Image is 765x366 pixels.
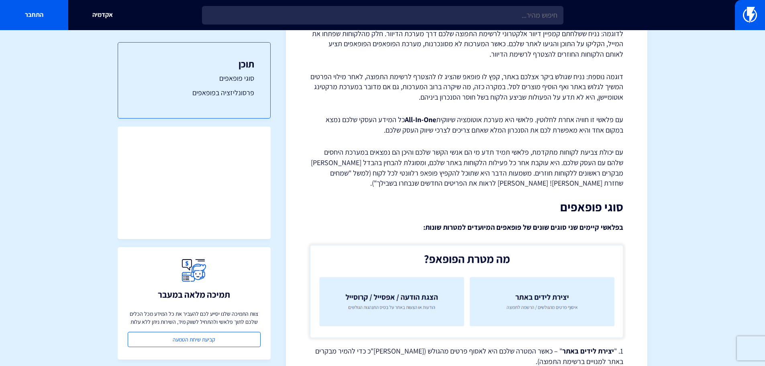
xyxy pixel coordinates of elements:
p: עם יכולת צביעת לקוחות מתקדמת, פלאשי תמיד תדע מי הם אנשי הקשר שלכם והיכן הם נמצאים במערכת היחסים ש... [310,147,623,188]
a: פרסונליזציה בפופאפים [134,88,254,98]
strong: יצירת לידים באתר [562,346,614,356]
a: קביעת שיחת הטמעה [128,332,261,347]
h3: תמיכה מלאה במעבר [158,290,230,299]
p: צוות התמיכה שלנו יסייע לכם להעביר את כל המידע מכל הכלים שלכם לתוך פלאשי ולהתחיל לשווק מיד, השירות... [128,310,261,326]
p: דוגמה נוספת: נניח שגולש ביקר אצלכם באתר, קפץ לו פופאפ שהציג לו להצטרף לרשימת התפוצה, לאחר מילוי ה... [310,72,623,102]
h2: סוגי פופאפים [310,200,623,214]
strong: בפלאשי קיימים שני סוגים שונים של פופאפים המיועדים למטרות שונות: [423,223,623,232]
input: חיפוש מהיר... [202,6,563,25]
p: לדוגמה: נניח ששלחתם קמפיין דיוור אלקטרוני לרשימת התפוצה שלכם דרך מערכת הדיוור. חלק מהלקוחות שפתחו... [310,29,623,59]
strong: All-In-One [405,115,436,124]
a: סוגי פופאפים [134,73,254,84]
p: עם פלאשי זו חוויה אחרת לחלוטין. פלאשי היא מערכת אוטומציה שיווקית כל המידע העסקי שלכם נמצא במקום א... [310,115,623,135]
h3: תוכן [134,59,254,69]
